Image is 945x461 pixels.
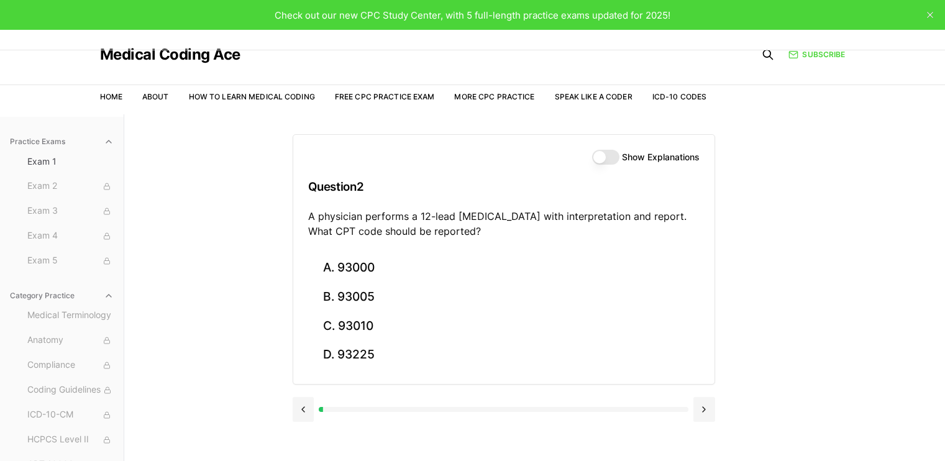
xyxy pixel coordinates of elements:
button: Compliance [22,355,119,375]
a: ICD-10 Codes [652,92,706,101]
a: Free CPC Practice Exam [335,92,435,101]
span: Coding Guidelines [27,383,114,397]
button: Exam 4 [22,226,119,246]
p: A physician performs a 12-lead [MEDICAL_DATA] with interpretation and report. What CPT code shoul... [308,209,700,239]
a: About [142,92,169,101]
span: ICD-10-CM [27,408,114,422]
button: Exam 2 [22,176,119,196]
span: Check out our new CPC Study Center, with 5 full-length practice exams updated for 2025! [275,9,670,21]
span: Anatomy [27,334,114,347]
button: Exam 5 [22,251,119,271]
button: A. 93000 [308,253,700,283]
button: ICD-10-CM [22,405,119,425]
button: D. 93225 [308,340,700,370]
label: Show Explanations [622,153,700,162]
span: Exam 5 [27,254,114,268]
span: Exam 4 [27,229,114,243]
a: Speak Like a Coder [555,92,632,101]
button: HCPCS Level II [22,430,119,450]
a: How to Learn Medical Coding [189,92,315,101]
button: Exam 1 [22,152,119,171]
a: Subscribe [788,49,845,60]
span: Compliance [27,358,114,372]
button: Anatomy [22,331,119,350]
button: close [920,5,940,25]
button: Coding Guidelines [22,380,119,400]
button: Medical Terminology [22,306,119,326]
button: Exam 3 [22,201,119,221]
a: More CPC Practice [454,92,534,101]
button: Practice Exams [5,132,119,152]
a: Home [100,92,122,101]
span: Exam 2 [27,180,114,193]
button: C. 93010 [308,311,700,340]
span: HCPCS Level II [27,433,114,447]
span: Exam 3 [27,204,114,218]
h3: Question 2 [308,168,700,205]
span: Exam 1 [27,155,114,168]
button: B. 93005 [308,283,700,312]
span: Medical Terminology [27,309,114,322]
button: Category Practice [5,286,119,306]
a: Medical Coding Ace [100,47,240,62]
